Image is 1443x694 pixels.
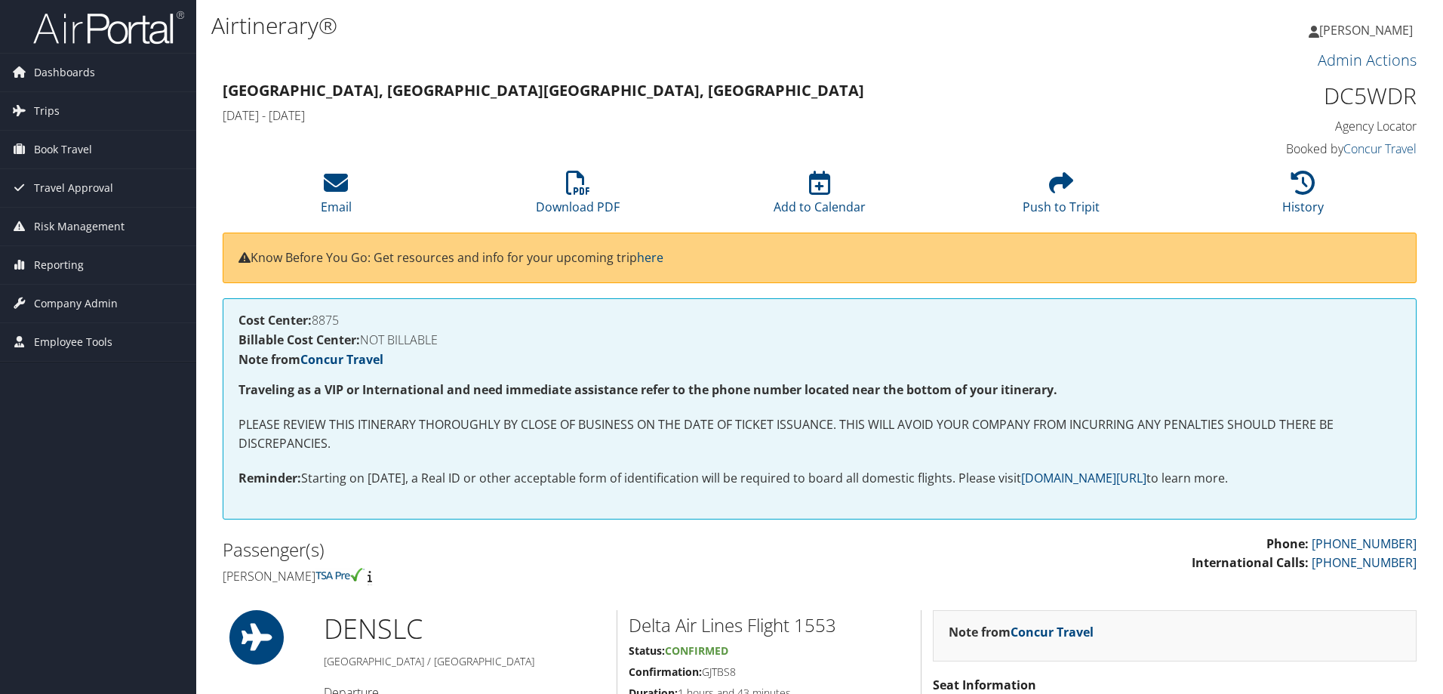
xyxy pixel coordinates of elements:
[1021,470,1146,486] a: [DOMAIN_NAME][URL]
[238,415,1401,454] p: PLEASE REVIEW THIS ITINERARY THOROUGHLY BY CLOSE OF BUSINESS ON THE DATE OF TICKET ISSUANCE. THIS...
[665,643,728,658] span: Confirmed
[238,470,301,486] strong: Reminder:
[536,179,620,215] a: Download PDF
[324,654,605,669] h5: [GEOGRAPHIC_DATA] / [GEOGRAPHIC_DATA]
[1135,80,1417,112] h1: DC5WDR
[238,381,1057,398] strong: Traveling as a VIP or International and need immediate assistance refer to the phone number locat...
[324,610,605,648] h1: DEN SLC
[321,179,352,215] a: Email
[1135,140,1417,157] h4: Booked by
[300,351,383,368] a: Concur Travel
[34,208,125,245] span: Risk Management
[1282,179,1324,215] a: History
[34,246,84,284] span: Reporting
[33,10,184,45] img: airportal-logo.png
[34,54,95,91] span: Dashboards
[211,10,1023,42] h1: Airtinerary®
[1343,140,1417,157] a: Concur Travel
[629,665,909,680] h5: GJTBS8
[629,643,665,658] strong: Status:
[629,665,702,679] strong: Confirmation:
[1135,118,1417,134] h4: Agency Locator
[34,285,118,322] span: Company Admin
[34,131,92,168] span: Book Travel
[34,323,112,361] span: Employee Tools
[223,537,808,563] h2: Passenger(s)
[223,107,1112,124] h4: [DATE] - [DATE]
[238,332,360,348] strong: Billable Cost Center:
[1312,554,1417,571] a: [PHONE_NUMBER]
[223,568,808,585] h4: [PERSON_NAME]
[315,568,365,581] img: tsa-precheck.png
[238,469,1401,489] p: Starting on [DATE], a Real ID or other acceptable form of identification will be required to boar...
[34,92,60,130] span: Trips
[223,80,864,100] strong: [GEOGRAPHIC_DATA], [GEOGRAPHIC_DATA] [GEOGRAPHIC_DATA], [GEOGRAPHIC_DATA]
[637,249,663,266] a: here
[1011,624,1094,640] a: Concur Travel
[1023,179,1100,215] a: Push to Tripit
[238,248,1401,268] p: Know Before You Go: Get resources and info for your upcoming trip
[774,179,866,215] a: Add to Calendar
[238,351,383,368] strong: Note from
[1309,8,1428,53] a: [PERSON_NAME]
[1266,535,1309,552] strong: Phone:
[933,677,1036,693] strong: Seat Information
[238,334,1401,346] h4: NOT BILLABLE
[1318,50,1417,70] a: Admin Actions
[1192,554,1309,571] strong: International Calls:
[238,312,312,328] strong: Cost Center:
[629,612,909,638] h2: Delta Air Lines Flight 1553
[34,169,113,207] span: Travel Approval
[1312,535,1417,552] a: [PHONE_NUMBER]
[238,314,1401,326] h4: 8875
[1319,22,1413,39] span: [PERSON_NAME]
[949,624,1094,640] strong: Note from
